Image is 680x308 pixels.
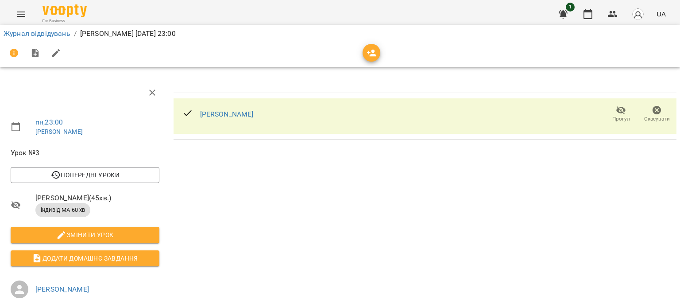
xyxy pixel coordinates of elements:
button: Змінити урок [11,227,159,243]
button: UA [653,6,669,22]
span: індивід МА 60 хв [35,206,90,214]
span: [PERSON_NAME] ( 45 хв. ) [35,193,159,203]
span: Урок №3 [11,148,159,158]
a: пн , 23:00 [35,118,63,126]
button: Прогул [603,102,639,127]
span: Попередні уроки [18,170,152,180]
li: / [74,28,77,39]
span: Додати домашнє завдання [18,253,152,264]
button: Menu [11,4,32,25]
img: Voopty Logo [42,4,87,17]
p: [PERSON_NAME] [DATE] 23:00 [80,28,176,39]
a: [PERSON_NAME] [200,110,254,118]
img: avatar_s.png [632,8,644,20]
span: 1 [566,3,575,12]
button: Попередні уроки [11,167,159,183]
button: Додати домашнє завдання [11,250,159,266]
a: [PERSON_NAME] [35,285,89,293]
span: Скасувати [644,115,670,123]
button: Скасувати [639,102,675,127]
a: [PERSON_NAME] [35,128,83,135]
nav: breadcrumb [4,28,676,39]
span: Змінити урок [18,230,152,240]
span: For Business [42,18,87,24]
span: Прогул [612,115,630,123]
span: UA [657,9,666,19]
a: Журнал відвідувань [4,29,70,38]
